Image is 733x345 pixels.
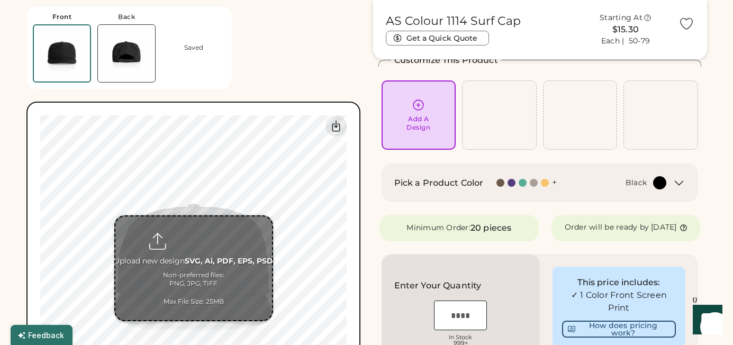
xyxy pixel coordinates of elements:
[562,289,676,314] div: ✓ 1 Color Front Screen Print
[406,223,470,233] div: Minimum Order:
[386,31,489,46] button: Get a Quick Quote
[394,279,482,292] h2: Enter Your Quantity
[98,25,155,82] img: AS Colour 1114 Black Back Thumbnail
[552,177,557,188] div: +
[565,222,649,233] div: Order will be ready by
[34,25,90,81] img: AS Colour 1114 Black Front Thumbnail
[386,14,521,29] h1: AS Colour 1114 Surf Cap
[394,54,498,67] h2: Customize This Product
[601,36,650,47] div: Each | 50-79
[184,43,203,52] div: Saved
[52,13,72,21] div: Front
[470,222,511,234] div: 20 pieces
[118,13,135,21] div: Back
[580,23,672,36] div: $15.30
[683,297,728,343] iframe: Front Chat
[651,222,677,233] div: [DATE]
[394,177,484,189] h2: Pick a Product Color
[562,276,676,289] div: This price includes:
[325,115,347,137] div: Download Front Mockup
[562,321,676,338] button: How does pricing work?
[600,13,642,23] div: Starting At
[626,178,647,188] div: Black
[406,115,430,132] div: Add A Design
